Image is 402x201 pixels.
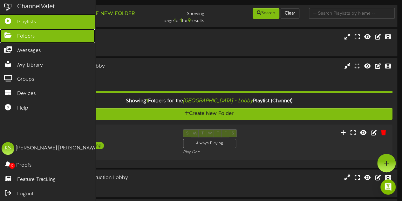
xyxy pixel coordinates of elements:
[17,33,35,40] span: Folders
[17,18,36,26] span: Playlists
[25,46,173,52] div: # 13296
[380,179,396,195] div: Open Intercom Messenger
[16,145,99,152] div: [PERSON_NAME] [PERSON_NAME]
[17,90,36,97] span: Devices
[2,142,14,155] div: KS
[180,18,182,24] strong: 1
[183,150,265,155] div: Play One
[25,41,173,46] div: Landscape ( 16:9 )
[17,47,41,54] span: Messages
[253,8,279,19] button: Search
[183,139,236,148] div: Always Playing
[309,8,395,19] input: -- Search Playlists by Name --
[281,8,299,19] button: Clear
[187,18,190,24] strong: 9
[25,108,392,120] button: Create New Folder
[25,75,173,81] div: # 15429
[25,33,173,41] div: [US_STATE] Falls - Lobby
[146,98,148,104] span: 1
[25,187,173,192] div: # 13311
[25,174,173,182] div: [PERSON_NAME] - Construction Lobby
[17,190,33,198] span: Logout
[9,163,15,169] span: 0
[25,70,173,75] div: Landscape ( 16:9 )
[25,182,173,187] div: Landscape ( 16:9 )
[25,63,173,70] div: [GEOGRAPHIC_DATA] - Lobby
[61,137,174,142] div: Landscape ( 16:9 )
[183,98,253,104] i: [GEOGRAPHIC_DATA] - Lobby
[73,10,137,18] button: Create New Folder
[17,105,28,112] span: Help
[174,18,175,24] strong: 1
[61,129,174,137] div: ALL
[17,62,43,69] span: My Library
[21,94,397,108] div: Showing Folders for the Playlist (Channel)
[16,162,32,169] span: Proofs
[17,76,34,83] span: Groups
[146,7,209,25] div: Showing page of for results
[17,176,56,183] span: Feature Tracking
[17,2,55,11] div: ChannelValet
